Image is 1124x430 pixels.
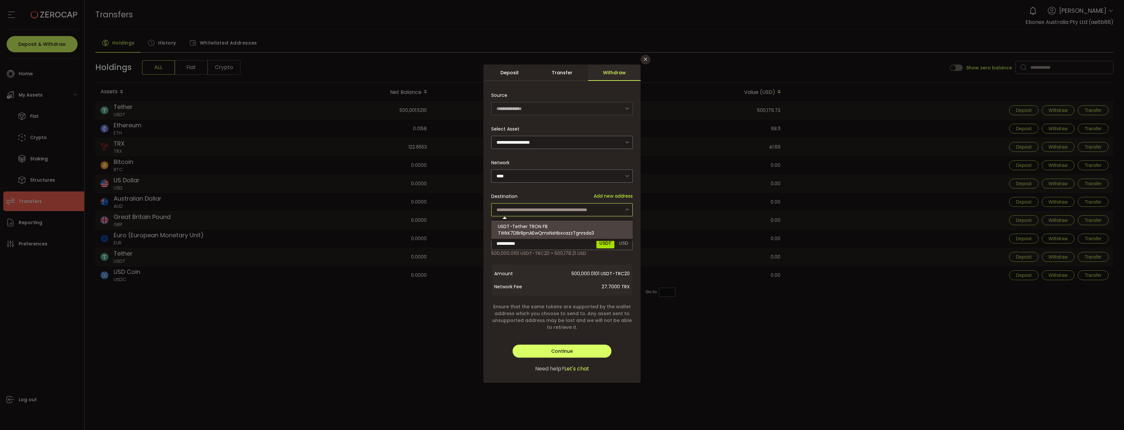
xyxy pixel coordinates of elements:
[588,64,641,81] div: Withdraw
[1048,359,1124,430] iframe: Chat Widget
[483,64,536,81] div: Deposit
[498,230,594,236] span: TWkK7DBrRpnAEwQmxNxHbxvazzTgnrsda3
[494,280,547,293] span: Network Fee
[536,64,588,81] div: Transfer
[594,193,633,200] span: Add new address
[641,55,650,64] button: Close
[494,267,547,280] span: Amount
[535,365,564,373] span: Need help?
[491,193,517,200] span: Destination
[551,348,573,354] span: Continue
[564,365,589,373] span: Let's chat
[491,250,586,257] span: 500,000.0101 USDT-TRC20 ≈ 500,178.21 USD
[491,303,633,331] span: Ensure that the same tokens are supported by the wallet address which you choose to send to. Any ...
[498,223,548,230] span: USDT-Tether TRON FB
[547,267,630,280] span: 500,000.0101 USDT-TRC20
[491,159,514,166] label: Network
[616,238,631,248] span: USD
[596,238,614,248] span: USDT
[483,64,641,383] div: dialog
[547,280,630,293] span: 27.7000 TRX
[491,89,507,102] span: Source
[491,126,523,132] label: Select Asset
[513,345,611,358] button: Continue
